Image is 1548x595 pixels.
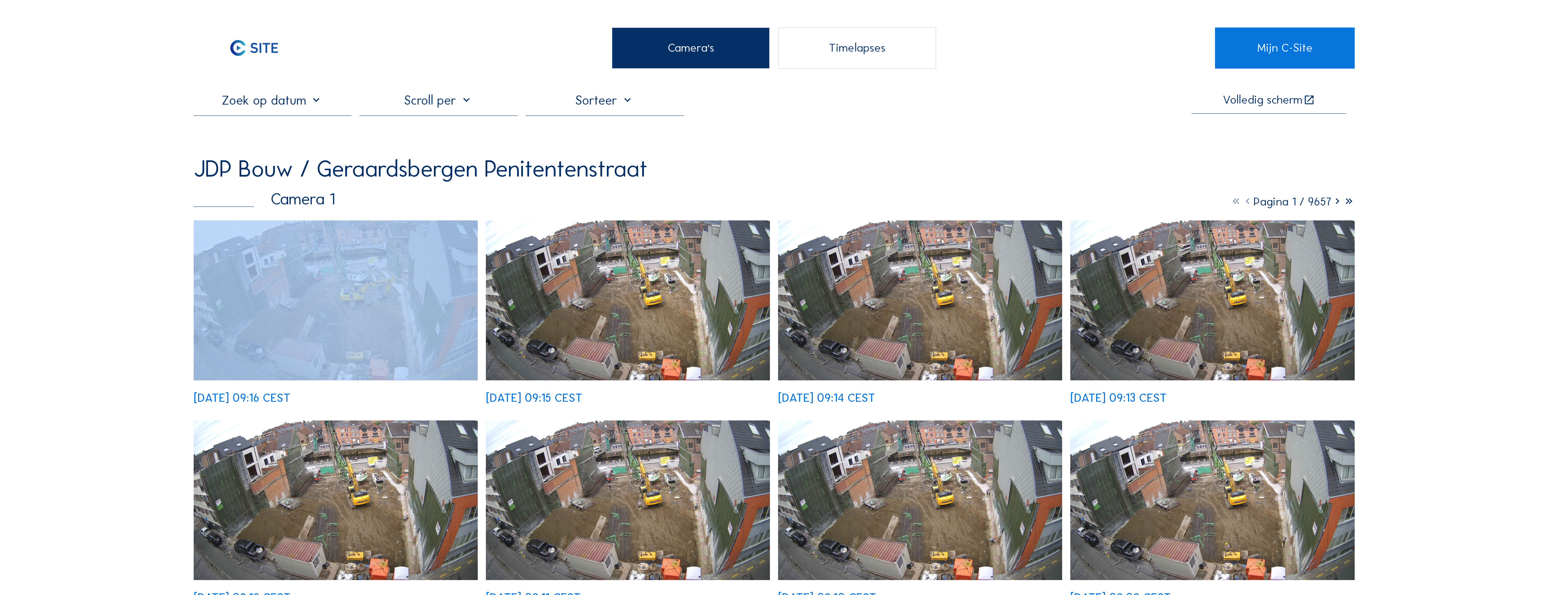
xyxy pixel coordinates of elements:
[1070,420,1354,580] img: image_53050850
[194,28,315,68] img: C-SITE Logo
[194,191,335,208] div: Camera 1
[486,220,770,380] img: image_53051004
[194,420,478,580] img: image_53050974
[778,28,936,68] div: Timelapses
[612,28,770,68] div: Camera's
[1215,28,1354,68] a: Mijn C-Site
[194,220,478,380] img: image_53051100
[194,28,333,68] a: C-SITE Logo
[778,420,1062,580] img: image_53050892
[1253,195,1332,209] span: Pagina 1 / 9657
[1223,94,1302,106] div: Volledig scherm
[194,157,648,180] div: JDP Bouw / Geraardsbergen Penitentenstraat
[778,392,875,404] div: [DATE] 09:14 CEST
[1070,220,1354,380] img: image_53050980
[1070,392,1167,404] div: [DATE] 09:13 CEST
[194,92,352,108] input: Zoek op datum 󰅀
[486,420,770,580] img: image_53050973
[778,220,1062,380] img: image_53050993
[486,392,582,404] div: [DATE] 09:15 CEST
[194,392,291,404] div: [DATE] 09:16 CEST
